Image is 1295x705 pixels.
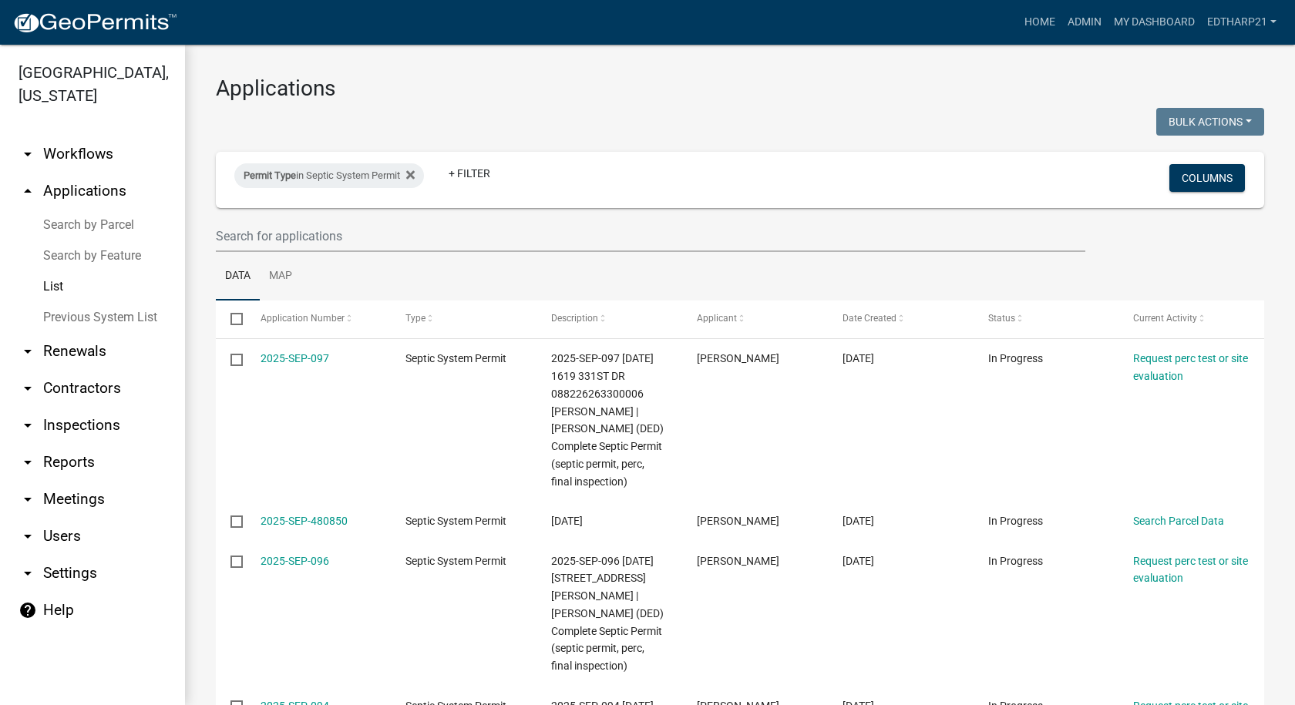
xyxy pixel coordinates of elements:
datatable-header-cell: Application Number [245,300,391,337]
datatable-header-cell: Type [391,300,536,337]
button: Bulk Actions [1156,108,1264,136]
i: arrow_drop_down [18,416,37,435]
a: Search Parcel Data [1133,515,1224,527]
a: Home [1018,8,1061,37]
span: In Progress [988,555,1043,567]
span: Date Created [843,313,896,324]
span: Septic System Permit [405,515,506,527]
a: 2025-SEP-480850 [261,515,348,527]
i: arrow_drop_down [18,342,37,361]
a: EdTharp21 [1201,8,1283,37]
a: Request perc test or site evaluation [1133,555,1248,585]
span: Description [551,313,598,324]
i: arrow_drop_down [18,453,37,472]
span: In Progress [988,515,1043,527]
span: 09/19/2025 [843,555,874,567]
input: Search for applications [216,220,1085,252]
i: help [18,601,37,619]
span: 09/19/2025 [551,515,583,527]
span: Applicant [697,313,737,324]
span: Nathan P Kemperman [697,515,779,527]
a: 2025-SEP-097 [261,352,329,364]
datatable-header-cell: Current Activity [1118,300,1264,337]
datatable-header-cell: Date Created [828,300,974,337]
datatable-header-cell: Select [216,300,245,337]
i: arrow_drop_down [18,564,37,582]
span: Permit Type [244,170,296,181]
span: Septic System Permit [405,555,506,567]
datatable-header-cell: Applicant [682,300,828,337]
span: Current Activity [1133,313,1197,324]
span: Application Number [261,313,345,324]
i: arrow_drop_down [18,527,37,546]
span: 2025-SEP-096 09/19/2025 366 W AVE 088525224100005 Kemperman, Nate P | Mc Gary, Alice M (DED) Comp... [551,555,664,673]
datatable-header-cell: Status [973,300,1118,337]
a: + Filter [436,159,503,187]
a: Map [260,252,301,301]
span: 09/23/2025 [843,352,874,364]
i: arrow_drop_up [18,182,37,200]
a: Data [216,252,260,301]
span: 09/19/2025 [843,515,874,527]
button: Columns [1169,164,1245,192]
a: Request perc test or site evaluation [1133,352,1248,382]
span: In Progress [988,352,1043,364]
span: Tonya Smith [697,352,779,364]
i: arrow_drop_down [18,379,37,398]
span: Septic System Permit [405,352,506,364]
datatable-header-cell: Description [536,300,682,337]
i: arrow_drop_down [18,490,37,509]
i: arrow_drop_down [18,145,37,163]
span: Type [405,313,425,324]
a: 2025-SEP-096 [261,555,329,567]
span: Nathan P Kemperman [697,555,779,567]
span: Status [988,313,1015,324]
h3: Applications [216,76,1264,102]
div: in Septic System Permit [234,163,424,188]
span: 2025-SEP-097 09/23/2025 1619 331ST DR 088226263300006 Hiveley, Steven W | Hiveley, Denise M (DED)... [551,352,664,487]
a: Admin [1061,8,1108,37]
a: My Dashboard [1108,8,1201,37]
